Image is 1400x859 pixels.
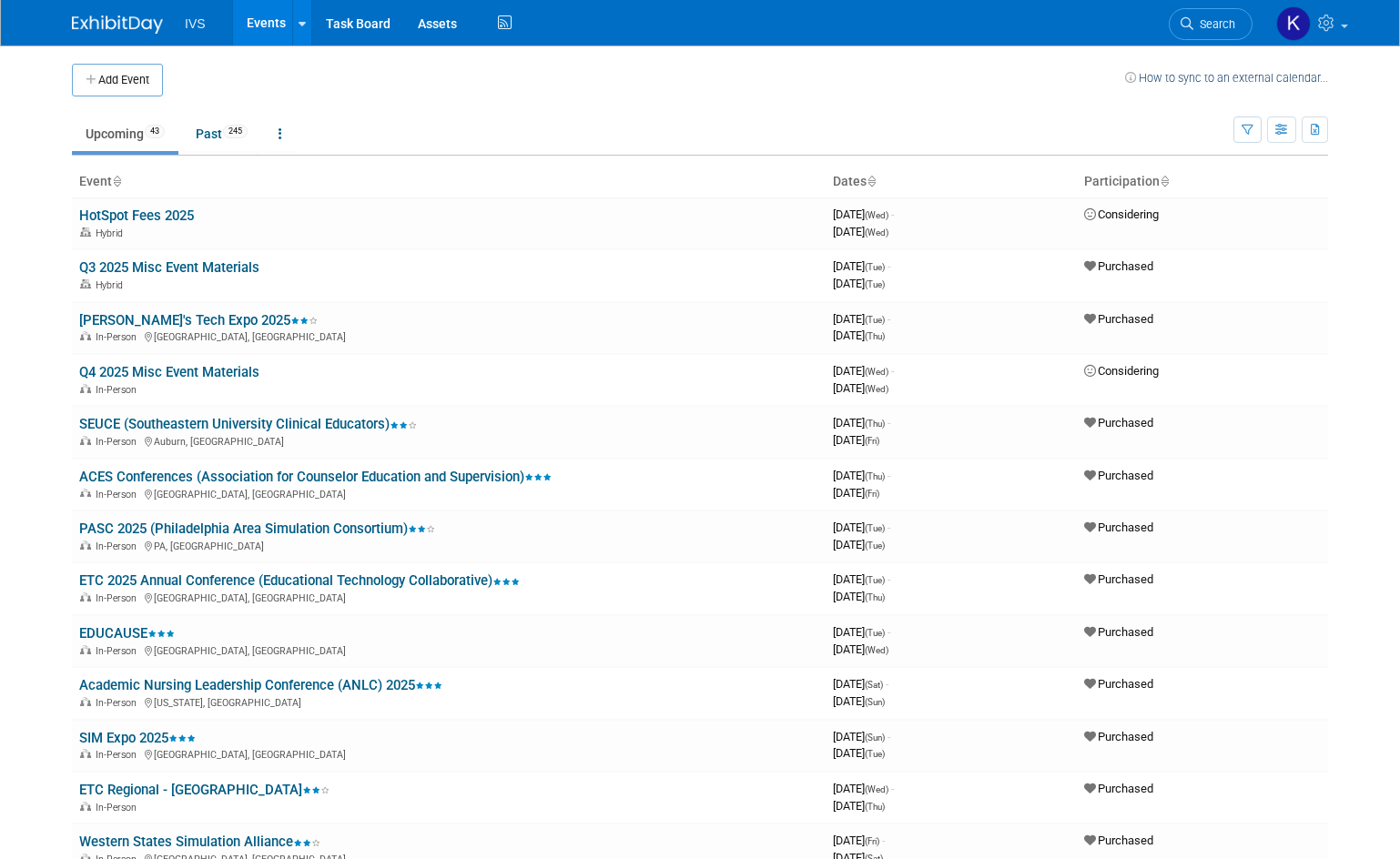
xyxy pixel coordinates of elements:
a: SEUCE (Southeastern University Clinical Educators) [79,416,417,432]
div: [GEOGRAPHIC_DATA], [GEOGRAPHIC_DATA] [79,590,818,604]
img: In-Person Event [80,436,91,445]
img: Hybrid Event [80,227,91,237]
span: (Thu) [865,331,885,341]
a: [PERSON_NAME]'s Tech Expo 2025 [79,312,318,328]
span: [DATE] [833,625,890,639]
span: In-Person [96,645,142,657]
span: 43 [145,125,165,138]
div: Auburn, [GEOGRAPHIC_DATA] [79,433,818,448]
span: Purchased [1084,677,1153,691]
span: Purchased [1084,782,1153,795]
span: - [888,259,890,273]
span: - [888,625,890,639]
span: (Thu) [865,802,885,812]
img: ExhibitDay [72,15,163,34]
span: [DATE] [833,259,890,273]
a: Sort by Participation Type [1160,174,1169,188]
a: PASC 2025 (Philadelphia Area Simulation Consortium) [79,520,435,537]
a: EDUCAUSE [79,625,175,642]
span: (Thu) [865,471,885,481]
span: - [888,312,890,326]
button: Add Event [72,64,163,96]
span: Purchased [1084,312,1153,326]
div: [US_STATE], [GEOGRAPHIC_DATA] [79,694,818,709]
span: [DATE] [833,834,885,847]
span: [DATE] [833,312,890,326]
span: (Fri) [865,436,879,446]
span: - [888,572,890,586]
span: [DATE] [833,225,888,238]
span: Purchased [1084,469,1153,482]
span: Considering [1084,207,1159,221]
a: ETC 2025 Annual Conference (Educational Technology Collaborative) [79,572,520,589]
div: [GEOGRAPHIC_DATA], [GEOGRAPHIC_DATA] [79,642,818,657]
span: [DATE] [833,416,890,429]
div: [GEOGRAPHIC_DATA], [GEOGRAPHIC_DATA] [79,328,818,343]
img: In-Person Event [80,592,91,601]
span: - [888,416,890,429]
span: [DATE] [833,782,894,795]
span: (Tue) [865,262,885,272]
th: Event [72,167,826,197]
img: Kate Wroblewski [1276,6,1311,41]
span: (Wed) [865,784,888,794]
span: In-Person [96,489,142,500]
span: Purchased [1084,572,1153,586]
img: In-Person Event [80,331,91,340]
span: [DATE] [833,730,890,743]
div: [GEOGRAPHIC_DATA], [GEOGRAPHIC_DATA] [79,486,818,500]
a: ETC Regional - [GEOGRAPHIC_DATA] [79,782,330,798]
th: Dates [826,167,1077,197]
span: [DATE] [833,486,879,500]
span: (Tue) [865,749,885,759]
div: PA, [GEOGRAPHIC_DATA] [79,538,818,552]
a: Q4 2025 Misc Event Materials [79,364,259,380]
span: - [891,782,894,795]
span: (Sun) [865,697,885,707]
img: In-Person Event [80,541,91,550]
img: In-Person Event [80,749,91,758]
img: In-Person Event [80,384,91,393]
span: In-Person [96,697,142,709]
span: [DATE] [833,207,894,221]
span: (Wed) [865,227,888,237]
a: Western States Simulation Alliance [79,834,320,850]
div: [GEOGRAPHIC_DATA], [GEOGRAPHIC_DATA] [79,746,818,761]
span: (Tue) [865,315,885,325]
a: Academic Nursing Leadership Conference (ANLC) 2025 [79,677,442,693]
span: [DATE] [833,799,885,813]
img: In-Person Event [80,697,91,706]
a: How to sync to an external calendar... [1125,71,1328,85]
a: Q3 2025 Misc Event Materials [79,259,259,276]
span: In-Person [96,592,142,604]
span: [DATE] [833,677,888,691]
a: Search [1169,8,1253,40]
span: [DATE] [833,642,888,656]
span: (Tue) [865,628,885,638]
span: Purchased [1084,834,1153,847]
span: [DATE] [833,364,894,378]
span: (Tue) [865,523,885,533]
span: [DATE] [833,328,885,342]
span: - [888,730,890,743]
span: Hybrid [96,227,128,239]
span: (Sat) [865,680,883,690]
span: Purchased [1084,259,1153,273]
span: [DATE] [833,381,888,395]
span: (Wed) [865,384,888,394]
th: Participation [1077,167,1328,197]
span: (Sun) [865,733,885,743]
span: [DATE] [833,572,890,586]
span: - [888,520,890,534]
span: Purchased [1084,625,1153,639]
span: [DATE] [833,520,890,534]
span: 245 [223,125,248,138]
a: Sort by Start Date [867,174,876,188]
img: In-Person Event [80,645,91,654]
span: IVS [185,16,206,31]
span: (Tue) [865,575,885,585]
span: In-Person [96,384,142,396]
img: In-Person Event [80,489,91,498]
span: (Wed) [865,210,888,220]
span: - [891,207,894,221]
